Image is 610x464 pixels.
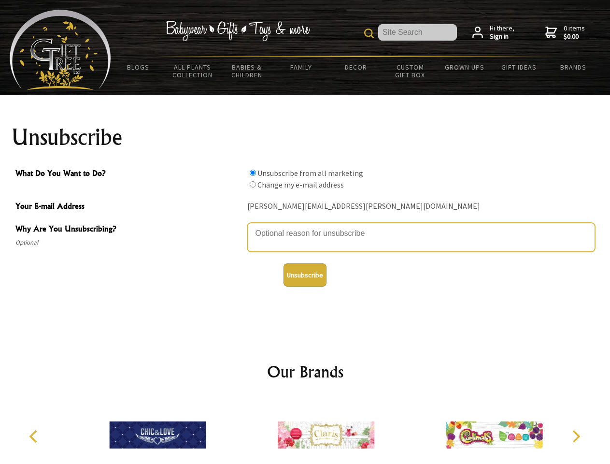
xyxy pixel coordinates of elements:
span: What Do You Want to Do? [15,167,242,181]
input: What Do You Want to Do? [250,181,256,188]
span: Hi there, [490,24,514,41]
button: Next [565,426,586,447]
img: Babyware - Gifts - Toys and more... [10,10,111,90]
input: Site Search [378,24,457,41]
span: 0 items [564,24,585,41]
div: [PERSON_NAME][EMAIL_ADDRESS][PERSON_NAME][DOMAIN_NAME] [247,199,595,214]
span: Optional [15,237,242,248]
img: product search [364,29,374,38]
button: Previous [24,426,45,447]
button: Unsubscribe [284,263,326,287]
label: Unsubscribe from all marketing [257,168,363,178]
img: Babywear - Gifts - Toys & more [165,21,310,41]
a: 0 items$0.00 [545,24,585,41]
h2: Our Brands [19,360,591,383]
a: Babies & Children [220,57,274,85]
strong: Sign in [490,32,514,41]
a: BLOGS [111,57,166,77]
label: Change my e-mail address [257,180,344,189]
h1: Unsubscribe [12,126,599,149]
textarea: Why Are You Unsubscribing? [247,223,595,252]
input: What Do You Want to Do? [250,170,256,176]
a: Hi there,Sign in [472,24,514,41]
span: Why Are You Unsubscribing? [15,223,242,237]
a: Grown Ups [437,57,492,77]
span: Your E-mail Address [15,200,242,214]
a: Custom Gift Box [383,57,438,85]
strong: $0.00 [564,32,585,41]
a: Gift Ideas [492,57,546,77]
a: Family [274,57,329,77]
a: All Plants Collection [166,57,220,85]
a: Brands [546,57,601,77]
a: Decor [328,57,383,77]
